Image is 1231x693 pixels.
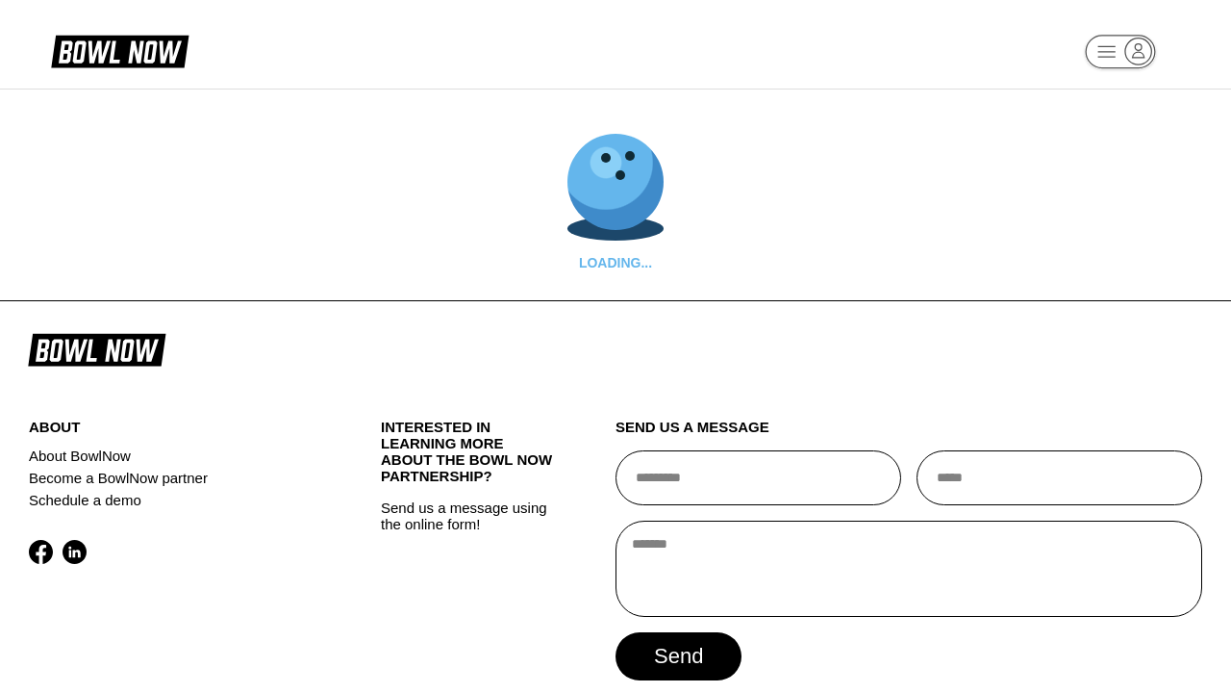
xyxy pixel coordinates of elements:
a: About BowlNow [29,445,322,467]
div: about [29,419,322,445]
div: LOADING... [567,255,664,270]
a: Become a BowlNow partner [29,467,322,489]
a: Schedule a demo [29,489,322,511]
div: INTERESTED IN LEARNING MORE ABOUT THE BOWL NOW PARTNERSHIP? [381,419,557,500]
div: send us a message [615,419,1202,450]
button: send [615,632,741,680]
